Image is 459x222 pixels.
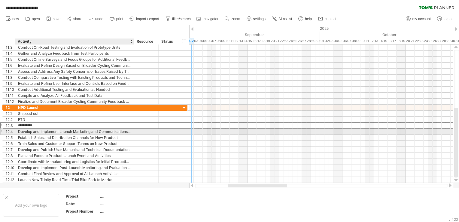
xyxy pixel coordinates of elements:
div: Activity [18,39,130,45]
div: 12.8 [6,153,15,159]
div: Friday, 24 October 2025 [424,38,428,44]
div: Tuesday, 9 September 2025 [221,38,225,44]
span: contact [325,17,336,21]
div: Develop and Publish User Manuals and Technical Documentation [18,147,131,153]
div: 12.12 [6,177,15,183]
div: Coordinate with Manufacturing and Logistics for Initial Production Run [18,159,131,165]
div: Evaluate and Refine User Interface and Controls Based on Feedback [18,81,131,86]
div: 11.7 [6,69,15,74]
div: Sunday, 19 October 2025 [401,38,406,44]
div: Conduct Comparative Testing with Existing Products and Technologies [18,75,131,80]
div: Thursday, 11 September 2025 [230,38,234,44]
div: 11.11 [6,93,15,98]
a: new [4,15,21,23]
a: navigator [196,15,220,23]
div: Sunday, 28 September 2025 [306,38,311,44]
div: Tuesday, 2 September 2025 [189,38,194,44]
div: Saturday, 25 October 2025 [428,38,433,44]
div: 11.4 [6,51,15,56]
div: Thursday, 16 October 2025 [388,38,392,44]
div: .... [100,201,150,206]
div: 11.10 [6,87,15,92]
span: undo [95,17,103,21]
span: save [53,17,60,21]
div: Conduct Online Surveys and Focus Groups for Additional Feedback [18,57,131,62]
span: AI assist [278,17,292,21]
div: Friday, 19 September 2025 [266,38,270,44]
a: print [108,15,125,23]
div: Tuesday, 7 October 2025 [347,38,351,44]
div: 11.12 [6,99,15,104]
a: help [297,15,314,23]
div: 12 [6,105,15,110]
span: filter/search [172,17,191,21]
a: undo [87,15,105,23]
div: Saturday, 18 October 2025 [397,38,401,44]
span: new [12,17,19,21]
div: Project: [66,194,99,199]
div: 12.6 [6,141,15,146]
div: Monday, 20 October 2025 [406,38,410,44]
div: 12.3 [6,123,15,128]
div: Thursday, 18 September 2025 [261,38,266,44]
div: Monday, 27 October 2025 [437,38,442,44]
div: Saturday, 6 September 2025 [207,38,212,44]
div: Assess and Address Any Safety Concerns or Issues Raised by Test Participants [18,69,131,74]
div: 12.5 [6,135,15,140]
a: contact [317,15,338,23]
div: Thursday, 4 September 2025 [198,38,203,44]
div: ETD [18,117,131,122]
span: navigator [204,17,218,21]
div: Monday, 15 September 2025 [248,38,252,44]
div: Launch New Trinity Road Time Trial Bike Fork to Market [18,177,131,183]
div: Wednesday, 10 September 2025 [225,38,230,44]
a: import / export [128,15,161,23]
div: Friday, 5 September 2025 [203,38,207,44]
div: Saturday, 11 October 2025 [365,38,369,44]
div: .... [100,194,150,199]
a: log out [436,15,456,23]
a: AI assist [270,15,294,23]
div: Tuesday, 16 September 2025 [252,38,257,44]
div: Thursday, 30 October 2025 [451,38,455,44]
div: Wednesday, 3 September 2025 [194,38,198,44]
div: Sunday, 7 September 2025 [212,38,216,44]
a: share [65,15,84,23]
div: Wednesday, 8 October 2025 [351,38,356,44]
div: Monday, 22 September 2025 [279,38,284,44]
div: Friday, 26 September 2025 [297,38,302,44]
a: my account [404,15,433,23]
div: Status [161,39,175,45]
a: save [45,15,62,23]
div: NPD Launch [18,105,131,110]
div: 12.7 [6,147,15,153]
div: Friday, 3 October 2025 [329,38,333,44]
span: log out [444,17,454,21]
div: Saturday, 27 September 2025 [302,38,306,44]
div: Plan and Execute Product Launch Event and Activities [18,153,131,159]
span: settings [253,17,266,21]
div: 12.4 [6,129,15,134]
span: share [73,17,82,21]
div: Conduct Additional Testing and Evaluation as Needed [18,87,131,92]
div: 11.6 [6,63,15,68]
div: Wednesday, 1 October 2025 [320,38,324,44]
div: Conduct On-Road Testing and Evaluation of Prototype Units [18,45,131,50]
div: v 422 [448,217,458,222]
span: open [32,17,40,21]
div: Monday, 8 September 2025 [216,38,221,44]
div: Tuesday, 28 October 2025 [442,38,446,44]
div: Wednesday, 15 October 2025 [383,38,388,44]
span: zoom [231,17,240,21]
div: 11.3 [6,45,15,50]
div: Establish Sales and Distribution Channels for New Product [18,135,131,140]
div: Tuesday, 21 October 2025 [410,38,415,44]
div: Sunday, 14 September 2025 [243,38,248,44]
div: Saturday, 20 September 2025 [270,38,275,44]
div: Finalize and Document Broader Cycling Community Feedback and Test Results [18,99,131,104]
a: zoom [223,15,242,23]
div: Shipped out [18,111,131,116]
a: settings [245,15,267,23]
div: Wednesday, 24 September 2025 [288,38,293,44]
div: Sunday, 5 October 2025 [338,38,342,44]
